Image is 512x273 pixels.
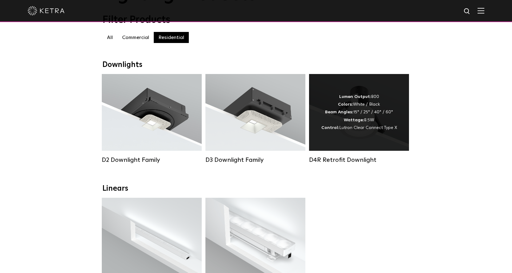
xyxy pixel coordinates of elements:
strong: Control: [321,126,339,130]
strong: Wattage: [344,118,364,122]
strong: Lumen Output: [339,95,371,99]
img: search icon [463,8,471,15]
label: Commercial [117,32,154,43]
label: Residential [154,32,189,43]
strong: Colors: [338,102,353,107]
div: Downlights [102,60,410,69]
div: Linears [102,184,410,193]
span: Lutron Clear Connect Type X [339,126,397,130]
a: D4R Retrofit Downlight Lumen Output:800Colors:White / BlackBeam Angles:15° / 25° / 40° / 60°Watta... [309,74,409,164]
div: 800 White / Black 15° / 25° / 40° / 60° 8.5W [321,93,397,132]
strong: Beam Angles: [325,110,353,114]
label: All [102,32,117,43]
div: D4R Retrofit Downlight [309,156,409,164]
div: D2 Downlight Family [102,156,202,164]
a: D3 Downlight Family Lumen Output:700 / 900 / 1100Colors:White / Black / Silver / Bronze / Paintab... [205,74,305,164]
img: Hamburger%20Nav.svg [478,8,484,14]
img: ketra-logo-2019-white [28,6,65,15]
div: D3 Downlight Family [205,156,305,164]
a: D2 Downlight Family Lumen Output:1200Colors:White / Black / Gloss Black / Silver / Bronze / Silve... [102,74,202,164]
